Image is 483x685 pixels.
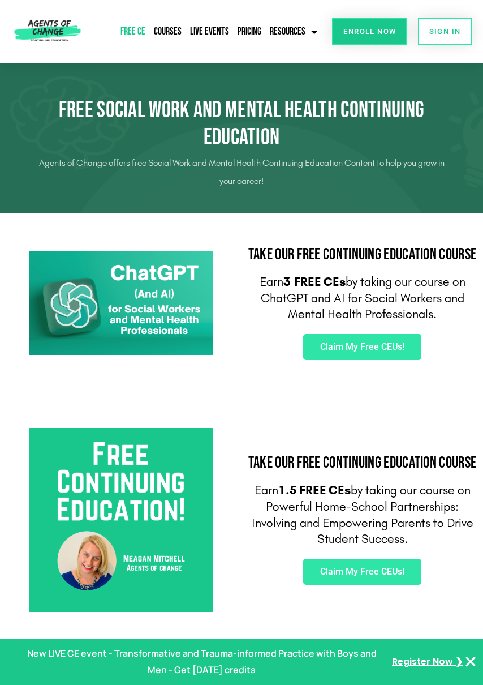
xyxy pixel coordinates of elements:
span: Claim My Free CEUs! [320,567,404,576]
a: Live Events [187,19,232,45]
a: Pricing [235,19,264,45]
span: SIGN IN [429,28,461,35]
a: Claim My Free CEUs! [303,559,421,585]
span: Enroll Now [343,28,396,35]
h2: Take Our FREE Continuing Education Course [247,247,477,263]
a: Register Now ❯ [392,654,463,670]
a: Free CE [118,19,148,45]
a: Courses [151,19,184,45]
span: Claim My Free CEUs! [320,342,404,352]
p: Earn by taking our course on Powerful Home-School Partnerships: Involving and Empowering Parents ... [247,482,477,547]
p: Agents of Change offers free Social Work and Mental Health Continuing Education Content to help y... [37,154,446,190]
a: Resources [267,19,320,45]
h1: Free Social Work and Mental Health Continuing Education [37,97,446,151]
p: Earn by taking our course on ChatGPT and AI for Social Workers and Mental Health Professionals. [247,274,477,323]
a: Claim My Free CEUs! [303,334,421,360]
b: 1.5 FREE CEs [278,483,351,498]
a: SIGN IN [418,18,472,45]
a: Enroll Now [332,18,407,45]
b: 3 FREE CEs [283,275,346,289]
nav: Menu [103,19,320,45]
button: Close Banner [464,655,477,669]
p: New LIVE CE event - Transformative and Trauma-informed Practice with Boys and Men - Get [DATE] cr... [20,645,383,678]
h2: Take Our FREE Continuing Education Course [247,455,477,471]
